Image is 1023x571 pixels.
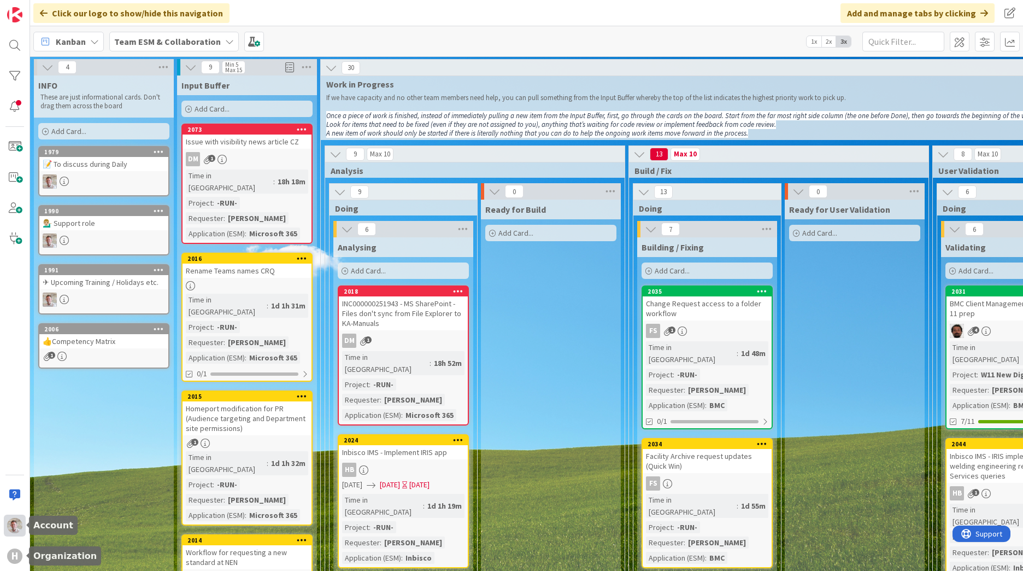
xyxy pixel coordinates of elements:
[44,325,168,333] div: 2006
[183,254,311,264] div: 2016
[862,32,944,51] input: Quick Filter...
[642,242,704,253] span: Building / Fixing
[339,334,468,348] div: DM
[183,535,311,545] div: 2014
[950,531,977,543] div: Project
[39,265,168,289] div: 1991✈ Upcoming Training / Holidays etc.
[183,392,311,435] div: 2015Homeport modification for PR (Audience targeting and Department site permissions)
[186,352,245,364] div: Application (ESM)
[978,152,998,157] div: Max 10
[972,327,979,334] span: 4
[339,445,468,459] div: Inbisco IMS - Implement IRIS app
[43,174,57,189] img: Rd
[351,266,386,276] span: Add Card...
[214,321,240,333] div: -RUN-
[836,36,851,47] span: 3x
[342,494,423,518] div: Time in [GEOGRAPHIC_DATA]
[183,125,311,149] div: 2073Issue with visibility news article CZ
[246,509,300,521] div: Microsoft 365
[648,440,772,448] div: 2034
[181,391,313,526] a: 2015Homeport modification for PR (Audience targeting and Department site permissions)Time in [GEO...
[225,62,238,67] div: Min 5
[43,234,57,248] img: Rd
[403,552,434,564] div: Inbisco
[267,300,268,312] span: :
[56,35,86,48] span: Kanban
[183,254,311,278] div: 2016Rename Teams names CRQ
[646,369,673,381] div: Project
[431,357,465,369] div: 18h 52m
[225,336,289,348] div: [PERSON_NAME]
[245,228,246,240] span: :
[430,357,431,369] span: :
[646,341,737,365] div: Time in [GEOGRAPHIC_DATA]
[331,165,611,176] span: Analysis
[821,36,836,47] span: 2x
[401,552,403,564] span: :
[342,351,430,375] div: Time in [GEOGRAPHIC_DATA]
[224,212,225,224] span: :
[654,185,673,199] span: 13
[643,287,772,321] div: 2035Change Request access to a folder workflow
[186,494,224,506] div: Requester
[646,384,684,396] div: Requester
[409,479,430,491] div: [DATE]
[789,204,890,215] span: Ready for User Validation
[403,409,456,421] div: Microsoft 365
[674,152,697,157] div: Max 10
[186,479,213,491] div: Project
[338,285,469,426] a: 2018INC000000251943 - MS SharePoint - Files don't sync from File Explorer to KA-ManualsDMTime in ...
[959,266,993,276] span: Add Card...
[357,223,376,236] span: 6
[674,369,700,381] div: -RUN-
[950,369,977,381] div: Project
[339,435,468,445] div: 2024
[950,546,987,558] div: Requester
[737,347,738,359] span: :
[183,135,311,149] div: Issue with visibility news article CZ
[338,434,469,568] a: 2024Inbisco IMS - Implement IRIS appHB[DATE][DATE][DATE]Time in [GEOGRAPHIC_DATA]:1d 1h 19mProjec...
[945,242,986,253] span: Validating
[44,148,168,156] div: 1979
[339,296,468,330] div: INC000000251943 - MS SharePoint - Files don't sync from File Explorer to KA-Manuals
[643,287,772,296] div: 2035
[707,552,727,564] div: BMC
[987,546,989,558] span: :
[350,185,369,199] span: 9
[186,197,213,209] div: Project
[364,336,372,343] span: 1
[181,124,313,244] a: 2073Issue with visibility news article CZDMTime in [GEOGRAPHIC_DATA]:18h 18mProject:-RUN-Requeste...
[39,324,168,334] div: 2006
[7,7,22,22] img: Visit kanbanzone.com
[39,157,168,171] div: 📝 To discuss during Daily
[380,537,381,549] span: :
[807,36,821,47] span: 1x
[186,336,224,348] div: Requester
[213,479,214,491] span: :
[646,324,660,338] div: FS
[33,520,73,531] h5: Account
[339,463,468,477] div: HB
[38,80,57,91] span: INFO
[23,2,50,15] span: Support
[950,324,964,338] img: AC
[44,207,168,215] div: 1990
[634,165,915,176] span: Build / Fix
[208,155,215,162] span: 1
[370,152,390,157] div: Max 10
[423,500,425,512] span: :
[225,212,289,224] div: [PERSON_NAME]
[646,537,684,549] div: Requester
[342,463,356,477] div: HB
[674,521,700,533] div: -RUN-
[181,80,230,91] span: Input Buffer
[40,93,167,111] p: These are just informational cards. Don't drag them across the board
[707,399,727,411] div: BMC
[987,384,989,396] span: :
[344,436,468,444] div: 2024
[342,334,356,348] div: DM
[737,500,738,512] span: :
[33,3,230,23] div: Click our logo to show/hide this navigation
[673,521,674,533] span: :
[643,324,772,338] div: FS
